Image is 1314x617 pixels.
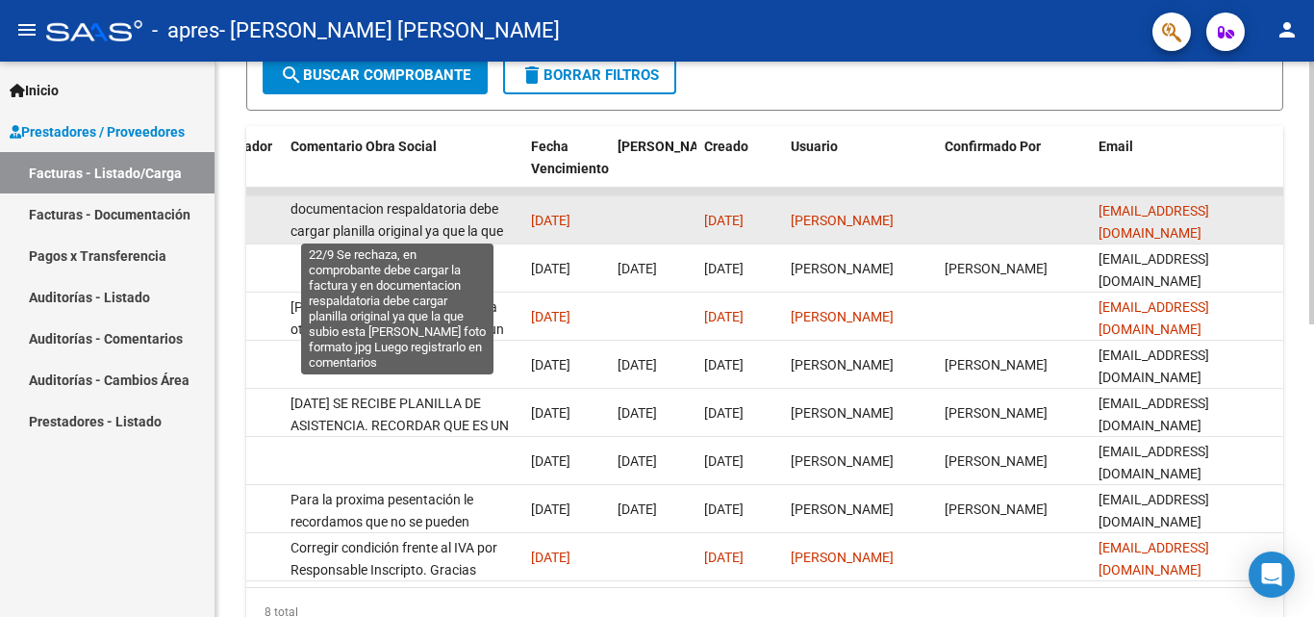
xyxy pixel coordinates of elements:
[531,309,570,324] span: [DATE]
[1099,139,1133,154] span: Email
[791,501,894,517] span: [PERSON_NAME]
[1099,347,1209,385] span: [EMAIL_ADDRESS][DOMAIN_NAME]
[263,56,488,94] button: Buscar Comprobante
[1276,18,1299,41] mat-icon: person
[15,18,38,41] mat-icon: menu
[10,80,59,101] span: Inicio
[704,550,744,565] span: [DATE]
[291,139,437,154] span: Comentario Obra Social
[618,453,657,469] span: [DATE]
[1099,251,1209,289] span: [EMAIL_ADDRESS][DOMAIN_NAME]
[618,139,721,154] span: [PERSON_NAME]
[610,126,696,211] datatable-header-cell: Fecha Confimado
[531,261,570,276] span: [DATE]
[503,56,676,94] button: Borrar Filtros
[291,540,497,578] span: Corregir condición frente al IVA por Responsable Inscripto. Gracias
[1249,552,1295,598] div: Open Intercom Messenger
[531,213,570,228] span: [DATE]
[791,357,894,373] span: [PERSON_NAME]
[945,453,1048,469] span: [PERSON_NAME]
[696,126,783,211] datatable-header-cell: Creado
[531,139,609,176] span: Fecha Vencimiento
[531,550,570,565] span: [DATE]
[704,261,744,276] span: [DATE]
[1091,126,1283,211] datatable-header-cell: Email
[291,299,504,359] span: [PERSON_NAME], ya aceptamos la otra, te pido que cargues la nc en un nuevo ingreso
[283,126,523,211] datatable-header-cell: Comentario Obra Social
[704,309,744,324] span: [DATE]
[280,64,303,87] mat-icon: search
[1099,203,1209,241] span: [EMAIL_ADDRESS][DOMAIN_NAME]
[520,64,543,87] mat-icon: delete
[791,309,894,324] span: [PERSON_NAME]
[291,158,503,305] span: 22/9 Se rechaza, en comprobante debe cargar la factura y en documentacion respaldatoria debe carg...
[291,492,511,595] span: Para la proxima pesentación le recordamos que no se pueden realizar dos sesiones el mismo día, se...
[945,261,1048,276] span: [PERSON_NAME]
[1099,444,1209,481] span: [EMAIL_ADDRESS][DOMAIN_NAME]
[791,405,894,421] span: [PERSON_NAME]
[531,405,570,421] span: [DATE]
[531,357,570,373] span: [DATE]
[704,139,748,154] span: Creado
[783,126,937,211] datatable-header-cell: Usuario
[1099,492,1209,529] span: [EMAIL_ADDRESS][DOMAIN_NAME]
[791,261,894,276] span: [PERSON_NAME]
[219,10,560,52] span: - [PERSON_NAME] [PERSON_NAME]
[10,121,185,142] span: Prestadores / Proveedores
[1099,540,1209,578] span: [EMAIL_ADDRESS][DOMAIN_NAME]
[791,139,838,154] span: Usuario
[704,453,744,469] span: [DATE]
[945,501,1048,517] span: [PERSON_NAME]
[791,213,894,228] span: [PERSON_NAME]
[280,66,470,84] span: Buscar Comprobante
[945,357,1048,373] span: [PERSON_NAME]
[531,453,570,469] span: [DATE]
[618,261,657,276] span: [DATE]
[704,405,744,421] span: [DATE]
[520,66,659,84] span: Borrar Filtros
[152,10,219,52] span: - apres
[704,213,744,228] span: [DATE]
[1099,299,1209,337] span: [EMAIL_ADDRESS][DOMAIN_NAME]
[704,357,744,373] span: [DATE]
[618,501,657,517] span: [DATE]
[704,501,744,517] span: [DATE]
[523,126,610,211] datatable-header-cell: Fecha Vencimiento
[791,453,894,469] span: [PERSON_NAME]
[945,405,1048,421] span: [PERSON_NAME]
[1099,396,1209,433] span: [EMAIL_ADDRESS][DOMAIN_NAME]
[618,405,657,421] span: [DATE]
[531,501,570,517] span: [DATE]
[945,139,1041,154] span: Confirmado Por
[937,126,1091,211] datatable-header-cell: Confirmado Por
[791,550,894,565] span: [PERSON_NAME]
[618,357,657,373] span: [DATE]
